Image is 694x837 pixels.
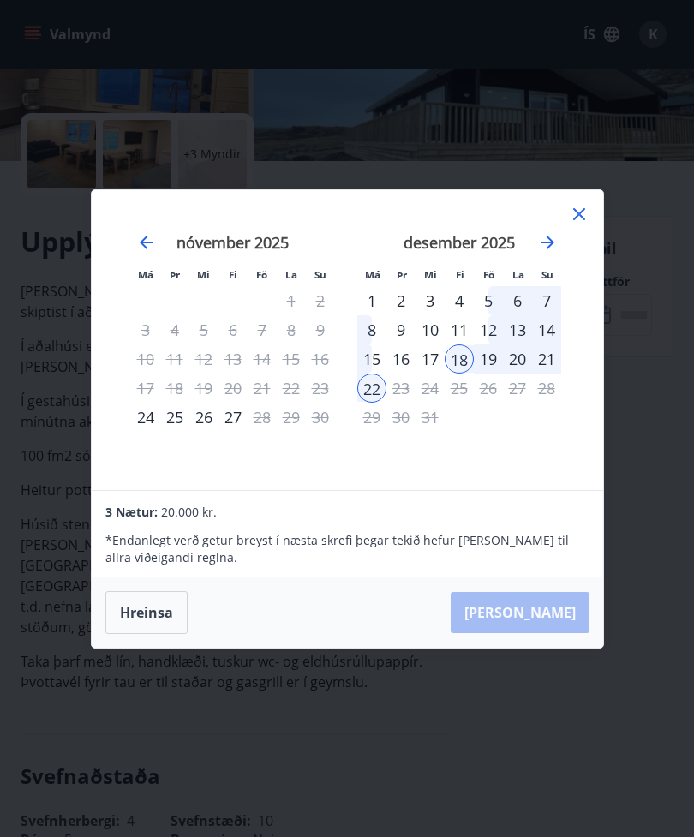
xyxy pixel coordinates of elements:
[503,344,532,374] div: 20
[386,374,416,403] td: Not available. þriðjudagur, 23. desember 2025
[131,403,160,432] div: Aðeins innritun í boði
[306,344,335,374] td: Not available. sunnudagur, 16. nóvember 2025
[532,286,561,315] td: Choose sunnudagur, 7. desember 2025 as your check-in date. It’s available.
[445,286,474,315] div: 4
[404,232,515,253] strong: desember 2025
[160,344,189,374] td: Not available. þriðjudagur, 11. nóvember 2025
[248,344,277,374] td: Not available. föstudagur, 14. nóvember 2025
[416,315,445,344] td: Choose miðvikudagur, 10. desember 2025 as your check-in date. It’s available.
[218,315,248,344] td: Not available. fimmtudagur, 6. nóvember 2025
[445,286,474,315] td: Choose fimmtudagur, 4. desember 2025 as your check-in date. It’s available.
[474,374,503,403] td: Not available. föstudagur, 26. desember 2025
[136,232,157,253] div: Move backward to switch to the previous month.
[248,315,277,344] td: Not available. föstudagur, 7. nóvember 2025
[503,344,532,374] td: Selected. laugardagur, 20. desember 2025
[131,315,160,344] td: Not available. mánudagur, 3. nóvember 2025
[306,315,335,344] td: Not available. sunnudagur, 9. nóvember 2025
[386,315,416,344] td: Choose þriðjudagur, 9. desember 2025 as your check-in date. It’s available.
[357,374,386,403] div: Aðeins útritun í boði
[161,504,217,520] span: 20.000 kr.
[416,344,445,374] td: Choose miðvikudagur, 17. desember 2025 as your check-in date. It’s available.
[277,344,306,374] td: Not available. laugardagur, 15. nóvember 2025
[386,286,416,315] div: 2
[357,403,386,432] td: Not available. mánudagur, 29. desember 2025
[285,268,297,281] small: La
[357,344,386,374] div: 15
[503,315,532,344] div: 13
[170,268,180,281] small: Þr
[445,374,474,403] td: Not available. fimmtudagur, 25. desember 2025
[483,268,494,281] small: Fö
[160,374,189,403] td: Not available. þriðjudagur, 18. nóvember 2025
[532,344,561,374] td: Selected. sunnudagur, 21. desember 2025
[357,374,386,403] td: Selected as end date. mánudagur, 22. desember 2025
[503,374,532,403] td: Not available. laugardagur, 27. desember 2025
[474,344,503,374] div: 19
[218,344,248,374] td: Not available. fimmtudagur, 13. nóvember 2025
[416,374,445,403] td: Not available. miðvikudagur, 24. desember 2025
[474,286,503,315] div: 5
[277,403,306,432] td: Not available. laugardagur, 29. nóvember 2025
[277,315,306,344] td: Not available. laugardagur, 8. nóvember 2025
[189,374,218,403] td: Not available. miðvikudagur, 19. nóvember 2025
[105,591,188,634] button: Hreinsa
[306,403,335,432] td: Not available. sunnudagur, 30. nóvember 2025
[131,403,160,432] td: Choose mánudagur, 24. nóvember 2025 as your check-in date. It’s available.
[532,315,561,344] td: Choose sunnudagur, 14. desember 2025 as your check-in date. It’s available.
[474,315,503,344] div: 12
[386,344,416,374] div: 16
[386,315,416,344] div: 9
[445,315,474,344] div: 11
[532,344,561,374] div: 21
[386,286,416,315] td: Choose þriðjudagur, 2. desember 2025 as your check-in date. It’s available.
[416,315,445,344] div: 10
[424,268,437,281] small: Mi
[532,374,561,403] td: Not available. sunnudagur, 28. desember 2025
[131,344,160,374] td: Not available. mánudagur, 10. nóvember 2025
[445,344,474,374] div: 18
[314,268,326,281] small: Su
[197,268,210,281] small: Mi
[357,344,386,374] td: Choose mánudagur, 15. desember 2025 as your check-in date. It’s available.
[189,315,218,344] td: Not available. miðvikudagur, 5. nóvember 2025
[386,403,416,432] td: Not available. þriðjudagur, 30. desember 2025
[445,344,474,374] td: Selected as start date. fimmtudagur, 18. desember 2025
[176,232,289,253] strong: nóvember 2025
[131,374,160,403] td: Not available. mánudagur, 17. nóvember 2025
[105,532,589,566] p: * Endanlegt verð getur breyst í næsta skrefi þegar tekið hefur [PERSON_NAME] til allra viðeigandi...
[306,286,335,315] td: Not available. sunnudagur, 2. nóvember 2025
[541,268,553,281] small: Su
[474,344,503,374] td: Selected. föstudagur, 19. desember 2025
[277,286,306,315] td: Not available. laugardagur, 1. nóvember 2025
[248,403,277,432] div: Aðeins útritun í boði
[112,211,583,469] div: Calendar
[503,286,532,315] div: 6
[532,286,561,315] div: 7
[218,403,248,432] td: Choose fimmtudagur, 27. nóvember 2025 as your check-in date. It’s available.
[189,344,218,374] td: Not available. miðvikudagur, 12. nóvember 2025
[248,374,277,403] td: Not available. föstudagur, 21. nóvember 2025
[357,315,386,344] td: Choose mánudagur, 8. desember 2025 as your check-in date. It’s available.
[218,403,248,432] div: 27
[160,403,189,432] div: 25
[248,403,277,432] td: Choose föstudagur, 28. nóvember 2025 as your check-in date. It’s available.
[532,315,561,344] div: 14
[189,403,218,432] td: Choose miðvikudagur, 26. nóvember 2025 as your check-in date. It’s available.
[503,315,532,344] td: Choose laugardagur, 13. desember 2025 as your check-in date. It’s available.
[357,315,386,344] div: 8
[503,286,532,315] td: Choose laugardagur, 6. desember 2025 as your check-in date. It’s available.
[160,315,189,344] td: Not available. þriðjudagur, 4. nóvember 2025
[416,403,445,432] td: Not available. miðvikudagur, 31. desember 2025
[445,315,474,344] td: Choose fimmtudagur, 11. desember 2025 as your check-in date. It’s available.
[416,286,445,315] td: Choose miðvikudagur, 3. desember 2025 as your check-in date. It’s available.
[365,268,380,281] small: Má
[416,344,445,374] div: 17
[512,268,524,281] small: La
[386,344,416,374] td: Choose þriðjudagur, 16. desember 2025 as your check-in date. It’s available.
[138,268,153,281] small: Má
[256,268,267,281] small: Fö
[456,268,464,281] small: Fi
[357,286,386,315] div: Aðeins innritun í boði
[474,286,503,315] td: Choose föstudagur, 5. desember 2025 as your check-in date. It’s available.
[277,374,306,403] td: Not available. laugardagur, 22. nóvember 2025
